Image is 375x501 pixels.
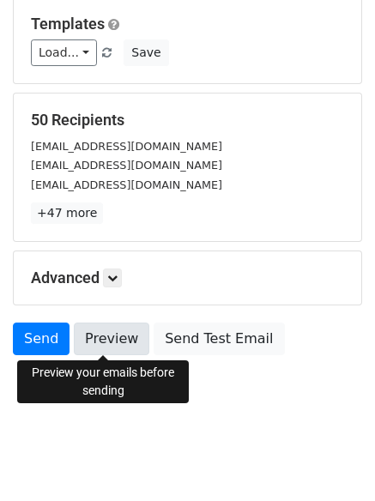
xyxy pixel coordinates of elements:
iframe: Chat Widget [289,419,375,501]
h5: Advanced [31,269,344,287]
div: Widget de chat [289,419,375,501]
small: [EMAIL_ADDRESS][DOMAIN_NAME] [31,159,222,172]
a: Preview [74,323,149,355]
small: [EMAIL_ADDRESS][DOMAIN_NAME] [31,178,222,191]
a: Send [13,323,70,355]
a: +47 more [31,202,103,224]
div: Preview your emails before sending [17,360,189,403]
button: Save [124,39,168,66]
a: Send Test Email [154,323,284,355]
a: Load... [31,39,97,66]
h5: 50 Recipients [31,111,344,130]
small: [EMAIL_ADDRESS][DOMAIN_NAME] [31,140,222,153]
a: Templates [31,15,105,33]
